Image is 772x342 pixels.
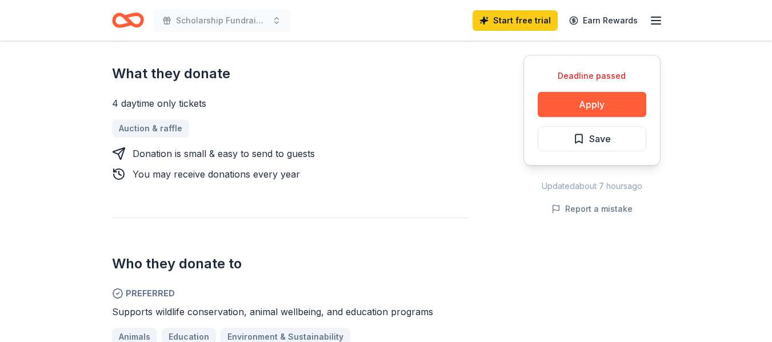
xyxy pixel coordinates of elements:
span: Scholarship Fundraiser [176,14,267,27]
button: Save [538,126,646,151]
div: Deadline passed [538,69,646,83]
h2: What they donate [112,65,469,83]
span: Preferred [112,287,469,300]
div: You may receive donations every year [133,167,300,181]
button: Apply [538,92,646,117]
button: Scholarship Fundraiser [153,9,290,32]
span: Supports wildlife conservation, animal wellbeing, and education programs [112,306,433,317]
a: Start free trial [473,10,558,31]
a: Auction & raffle [112,119,189,138]
div: Donation is small & easy to send to guests [133,147,315,160]
span: Save [589,131,611,146]
div: Updated about 7 hours ago [523,179,661,193]
a: Earn Rewards [562,10,645,31]
a: Home [112,7,144,34]
div: 4 daytime only tickets [112,96,469,110]
h2: Who they donate to [112,255,469,273]
button: Report a mistake [551,202,633,216]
